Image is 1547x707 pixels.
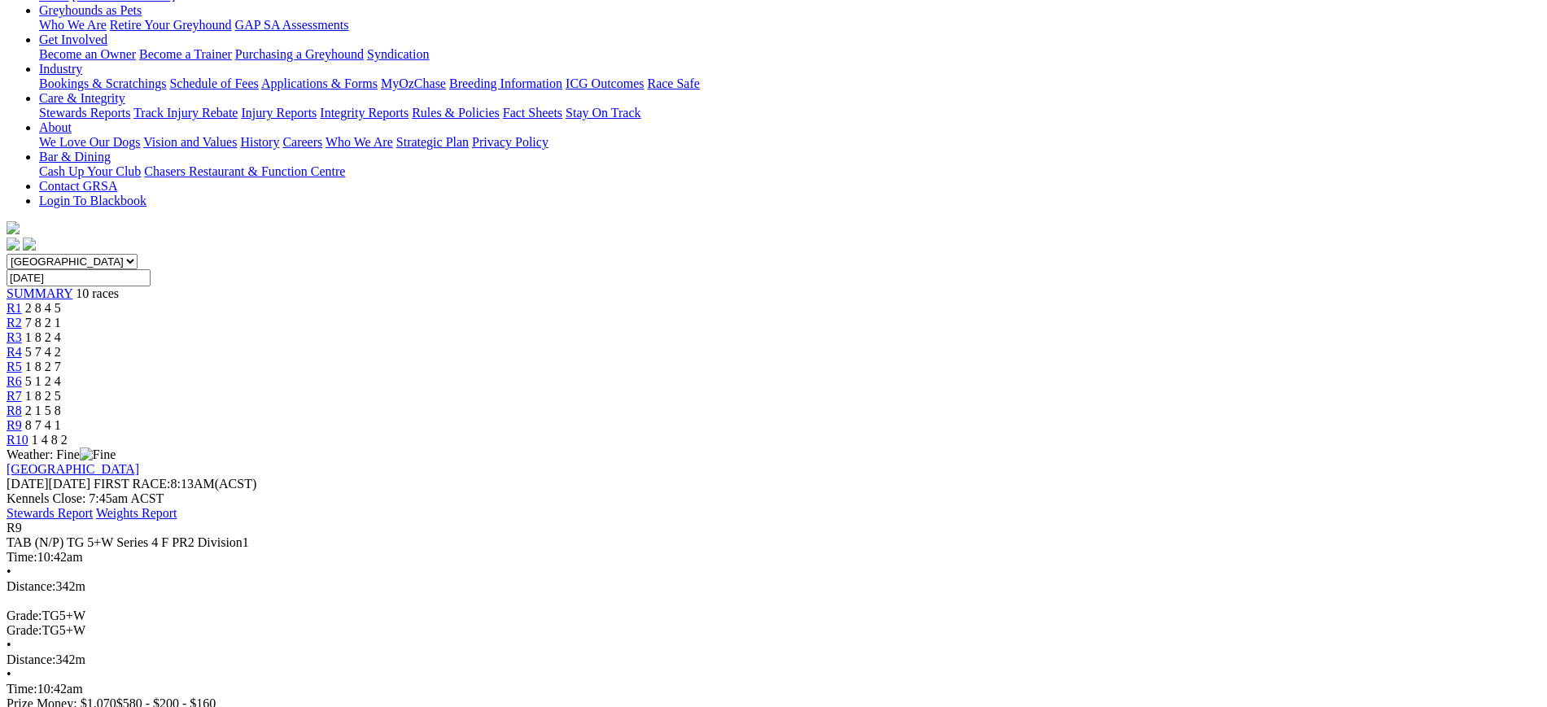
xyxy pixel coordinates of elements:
[7,682,1540,696] div: 10:42am
[25,316,61,329] span: 7 8 2 1
[7,682,37,696] span: Time:
[566,76,644,90] a: ICG Outcomes
[39,76,166,90] a: Bookings & Scratchings
[503,106,562,120] a: Fact Sheets
[7,579,55,593] span: Distance:
[39,164,141,178] a: Cash Up Your Club
[76,286,119,300] span: 10 races
[7,316,22,329] a: R2
[326,135,393,149] a: Who We Are
[396,135,469,149] a: Strategic Plan
[94,477,256,491] span: 8:13AM(ACST)
[25,418,61,432] span: 8 7 4 1
[7,418,22,432] a: R9
[7,638,11,652] span: •
[32,433,68,447] span: 1 4 8 2
[367,47,429,61] a: Syndication
[240,135,279,149] a: History
[7,221,20,234] img: logo-grsa-white.png
[7,565,11,578] span: •
[39,106,1540,120] div: Care & Integrity
[7,652,1540,667] div: 342m
[94,477,170,491] span: FIRST RACE:
[7,652,55,666] span: Distance:
[472,135,548,149] a: Privacy Policy
[449,76,562,90] a: Breeding Information
[7,623,1540,638] div: TG5+W
[39,18,107,32] a: Who We Are
[7,521,22,535] span: R9
[39,179,117,193] a: Contact GRSA
[7,360,22,373] a: R5
[25,374,61,388] span: 5 1 2 4
[7,623,42,637] span: Grade:
[39,120,72,134] a: About
[7,286,72,300] a: SUMMARY
[39,47,136,61] a: Become an Owner
[7,506,93,520] a: Stewards Report
[7,374,22,388] a: R6
[261,76,378,90] a: Applications & Forms
[39,135,140,149] a: We Love Our Dogs
[25,330,61,344] span: 1 8 2 4
[7,667,11,681] span: •
[7,389,22,403] a: R7
[39,106,130,120] a: Stewards Reports
[39,164,1540,179] div: Bar & Dining
[80,447,116,462] img: Fine
[7,301,22,315] a: R1
[144,164,345,178] a: Chasers Restaurant & Function Centre
[7,433,28,447] span: R10
[7,447,116,461] span: Weather: Fine
[7,477,49,491] span: [DATE]
[143,135,237,149] a: Vision and Values
[39,33,107,46] a: Get Involved
[133,106,238,120] a: Track Injury Rebate
[25,360,61,373] span: 1 8 2 7
[39,47,1540,62] div: Get Involved
[412,106,500,120] a: Rules & Policies
[235,18,349,32] a: GAP SA Assessments
[39,91,125,105] a: Care & Integrity
[566,106,640,120] a: Stay On Track
[39,76,1540,91] div: Industry
[381,76,446,90] a: MyOzChase
[39,3,142,17] a: Greyhounds as Pets
[235,47,364,61] a: Purchasing a Greyhound
[25,301,61,315] span: 2 8 4 5
[7,477,90,491] span: [DATE]
[7,609,1540,623] div: TG5+W
[7,491,1540,506] div: Kennels Close: 7:45am ACST
[320,106,409,120] a: Integrity Reports
[39,194,146,207] a: Login To Blackbook
[39,135,1540,150] div: About
[110,18,232,32] a: Retire Your Greyhound
[7,330,22,344] a: R3
[7,550,1540,565] div: 10:42am
[7,462,139,476] a: [GEOGRAPHIC_DATA]
[139,47,232,61] a: Become a Trainer
[7,269,151,286] input: Select date
[282,135,322,149] a: Careers
[25,389,61,403] span: 1 8 2 5
[7,345,22,359] a: R4
[39,150,111,164] a: Bar & Dining
[39,62,82,76] a: Industry
[7,535,1540,550] div: TAB (N/P) TG 5+W Series 4 F PR2 Division1
[7,579,1540,594] div: 342m
[7,550,37,564] span: Time:
[7,404,22,417] a: R8
[169,76,258,90] a: Schedule of Fees
[241,106,317,120] a: Injury Reports
[25,345,61,359] span: 5 7 4 2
